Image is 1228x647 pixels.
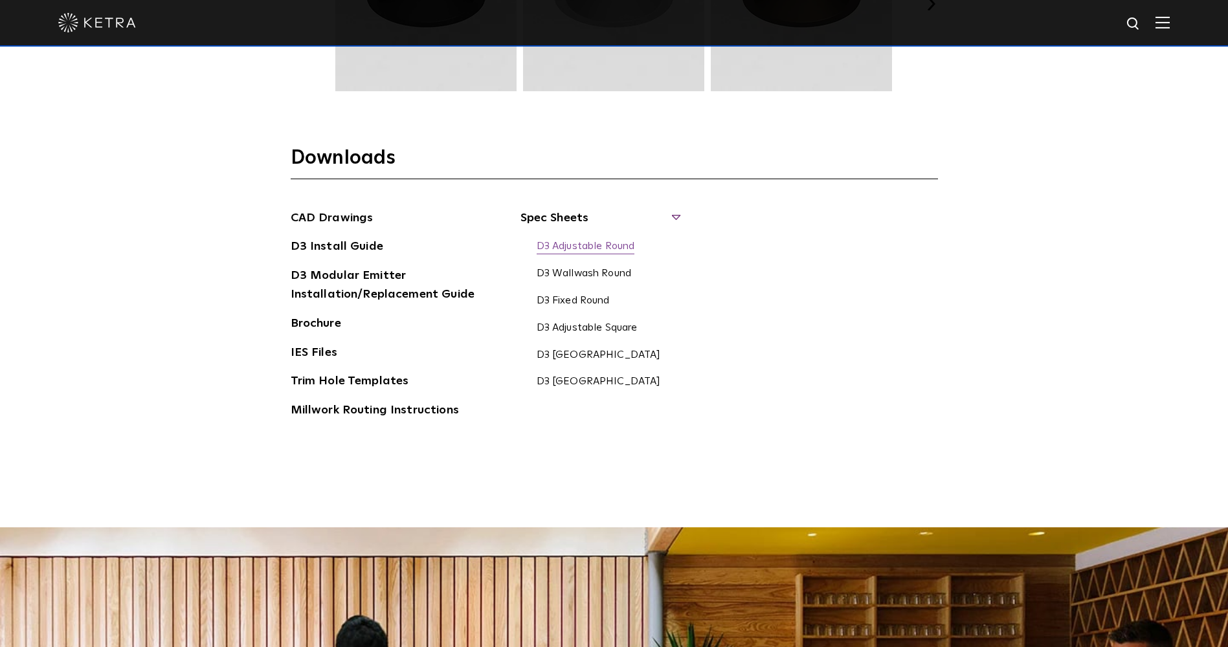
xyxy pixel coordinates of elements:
a: D3 [GEOGRAPHIC_DATA] [537,349,661,363]
a: Trim Hole Templates [291,372,409,393]
img: Hamburger%20Nav.svg [1155,16,1170,28]
a: D3 Install Guide [291,237,383,258]
a: D3 Fixed Round [537,294,610,309]
a: D3 Adjustable Round [537,240,635,254]
a: D3 Modular Emitter Installation/Replacement Guide [291,267,485,306]
a: D3 [GEOGRAPHIC_DATA] [537,375,661,389]
a: D3 Wallwash Round [537,267,632,281]
a: IES Files [291,344,337,364]
a: Millwork Routing Instructions [291,401,459,422]
a: D3 Adjustable Square [537,322,638,336]
img: ketra-logo-2019-white [58,13,136,32]
a: Brochure [291,314,341,335]
a: CAD Drawings [291,209,374,230]
h3: Downloads [291,146,938,179]
span: Spec Sheets [520,209,679,237]
img: search icon [1126,16,1142,32]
